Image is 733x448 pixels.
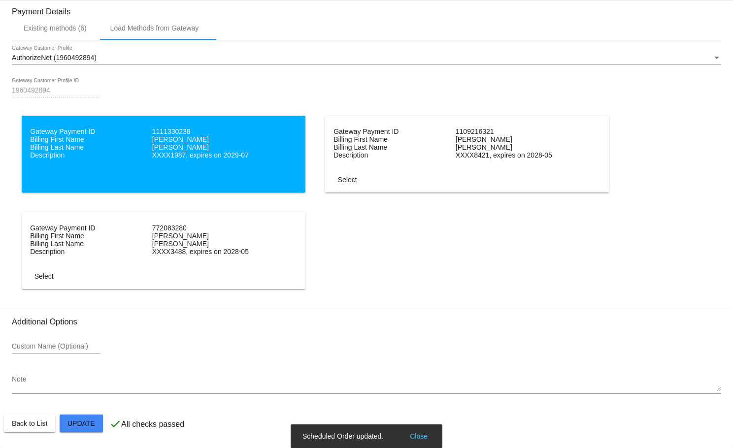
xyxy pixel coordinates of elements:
input: Custom Name (Optional) [12,343,100,351]
span: Select [338,176,357,184]
dd: Billing Last Name [30,240,150,248]
dt: 1109216321 [456,128,576,135]
span: Select [34,272,54,280]
dd: Description [30,248,150,256]
dt: [PERSON_NAME] [456,143,576,151]
dt: 1111330238 [152,128,272,135]
dd: Billing First Name [333,135,454,143]
mat-icon: check [109,418,121,430]
dt: [PERSON_NAME] [152,232,272,240]
simple-snack-bar: Scheduled Order updated. [302,431,431,441]
button: Select [326,171,369,189]
span: Back to List [12,419,47,427]
dt: [PERSON_NAME] [152,143,272,151]
dt: [PERSON_NAME] [152,240,272,248]
dd: Gateway Payment ID [30,224,150,232]
dd: Description [30,151,150,159]
span: Update [67,419,95,427]
span: AuthorizeNet (1960492894) [12,54,97,62]
dd: Gateway Payment ID [30,128,150,135]
h3: Additional Options [12,317,721,326]
dd: Billing Last Name [30,143,150,151]
button: Select [22,267,66,285]
button: Close [407,431,431,441]
div: Load Methods from Gateway [110,24,199,32]
dt: XXXX1987, expires on 2029-07 [152,151,272,159]
dd: Billing Last Name [333,143,454,151]
dd: Billing First Name [30,135,150,143]
input: Gateway Customer Profile ID [12,87,100,95]
dt: 772083280 [152,224,272,232]
dt: [PERSON_NAME] [152,135,272,143]
dd: Description [333,151,454,159]
button: Update [60,415,103,432]
p: All checks passed [121,420,184,429]
mat-select: Gateway Customer Profile [12,54,721,62]
dt: XXXX8421, expires on 2028-05 [456,151,576,159]
dt: [PERSON_NAME] [456,135,576,143]
dd: Billing First Name [30,232,150,240]
dt: XXXX3488, expires on 2028-05 [152,248,272,256]
div: Existing methods (6) [24,24,87,32]
button: Back to List [4,415,55,432]
dd: Gateway Payment ID [333,128,454,135]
